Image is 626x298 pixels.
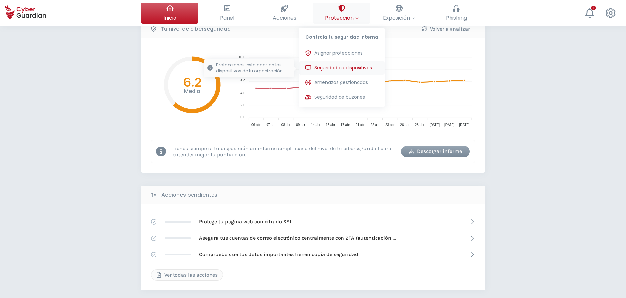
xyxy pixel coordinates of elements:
[266,123,276,127] tspan: 07 abr
[415,123,425,127] tspan: 28 abr
[370,3,428,24] button: Exposición
[173,145,396,158] p: Tienes siempre a tu disposición un informe simplificado del nivel de tu ciberseguridad para enten...
[400,123,410,127] tspan: 26 abr
[314,50,363,57] span: Asignar protecciones
[199,218,292,225] p: Protege tu página web con cifrado SSL
[220,14,234,22] span: Panel
[444,123,455,127] tspan: [DATE]
[406,148,465,155] div: Descargar informe
[161,25,231,33] b: Tu nivel de ciberseguridad
[299,61,385,75] button: Seguridad de dispositivosProtecciones instaladas en los dispositivos de tu organización.
[156,271,218,279] div: Ver todas las acciones
[240,91,245,95] tspan: 4.0
[161,191,217,199] b: Acciones pendientes
[401,146,470,157] button: Descargar informe
[446,14,467,22] span: Phishing
[296,123,305,127] tspan: 09 abr
[216,62,291,74] p: Protecciones instaladas en los dispositivos de tu organización.
[151,269,223,281] button: Ver todas las acciones
[240,115,245,119] tspan: 0.0
[238,55,245,59] tspan: 10.0
[459,123,470,127] tspan: [DATE]
[299,47,385,60] button: Asignar protecciones
[416,25,475,33] div: Volver a analizar
[591,6,596,10] div: 1
[299,28,385,44] p: Controla tu seguridad interna
[273,14,296,22] span: Acciones
[311,123,321,127] tspan: 14 abr
[281,123,291,127] tspan: 08 abr
[299,76,385,89] button: Amenazas gestionadas
[383,14,415,22] span: Exposición
[163,14,176,22] span: Inicio
[411,23,480,35] button: Volver a analizar
[314,94,365,101] span: Seguridad de buzones
[314,64,372,71] span: Seguridad de dispositivos
[199,235,396,242] p: Asegura tus cuentas de correo electrónico centralmente con 2FA (autenticación de doble factor)
[198,3,256,24] button: Panel
[430,123,440,127] tspan: [DATE]
[370,123,380,127] tspan: 22 abr
[341,123,350,127] tspan: 17 abr
[240,79,245,83] tspan: 6.0
[240,103,245,107] tspan: 2.0
[326,123,335,127] tspan: 15 abr
[251,123,261,127] tspan: 06 abr
[313,3,370,24] button: ProtecciónControla tu seguridad internaAsignar proteccionesSeguridad de dispositivosProtecciones ...
[256,3,313,24] button: Acciones
[356,123,365,127] tspan: 21 abr
[199,251,358,258] p: Comprueba que tus datos importantes tienen copia de seguridad
[299,91,385,104] button: Seguridad de buzones
[141,3,198,24] button: Inicio
[428,3,485,24] button: Phishing
[385,123,395,127] tspan: 23 abr
[314,79,368,86] span: Amenazas gestionadas
[325,14,359,22] span: Protección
